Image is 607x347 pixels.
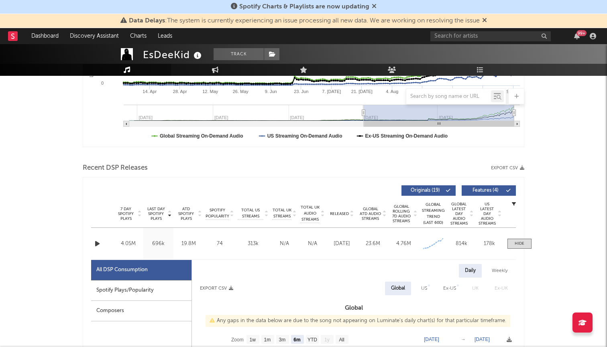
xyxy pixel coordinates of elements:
span: Spotify Popularity [206,207,229,219]
text: 1m [264,337,271,343]
span: Global Latest Day Audio Streams [449,202,468,226]
button: Features(4) [462,185,516,196]
button: Export CSV [491,166,524,170]
div: Daily [459,264,482,278]
span: Last Day Spotify Plays [145,207,167,221]
text: US Streaming On-Demand Audio [267,133,342,139]
div: 313k [238,240,268,248]
text: All [339,337,344,343]
div: EsDeeKid [143,48,204,61]
div: 178k [477,240,501,248]
div: Spotify Plays/Popularity [91,280,191,301]
span: Data Delays [129,18,165,24]
a: Leads [152,28,178,44]
span: : The system is currently experiencing an issue processing all new data. We are working on resolv... [129,18,480,24]
text: [DATE] [424,337,439,342]
div: Ex-US [443,284,456,293]
a: Discovery Assistant [64,28,124,44]
div: All DSP Consumption [96,265,148,275]
div: Global Streaming Trend (Last 60D) [421,202,445,226]
text: Luminate Daily Streams [89,26,94,77]
button: Originals(19) [401,185,456,196]
span: Released [330,211,349,216]
span: Total UK Streams [272,207,291,219]
div: Composers [91,301,191,321]
input: Search by song name or URL [406,93,491,100]
span: Features ( 4 ) [467,188,504,193]
text: YTD [308,337,317,343]
text: → [461,337,466,342]
span: Global ATD Audio Streams [359,207,381,221]
div: 4.76M [390,240,417,248]
div: [DATE] [328,240,355,248]
div: All DSP Consumption [91,260,191,280]
a: Dashboard [26,28,64,44]
text: Ex-US Streaming On-Demand Audio [365,133,448,139]
span: Spotify Charts & Playlists are now updating [239,4,369,10]
span: US Latest Day Audio Streams [477,202,497,226]
span: Originals ( 19 ) [407,188,444,193]
text: 1y [324,337,330,343]
text: Zoom [231,337,244,343]
span: Total US Streams [238,207,263,219]
div: 19.8M [175,240,202,248]
div: 99 + [576,30,587,36]
div: 23.6M [359,240,386,248]
span: ATD Spotify Plays [175,207,197,221]
div: 814k [449,240,473,248]
span: Dismiss [482,18,487,24]
text: 1w [250,337,256,343]
span: Global Rolling 7D Audio Streams [390,204,412,223]
div: Any gaps in the data below are due to the song not appearing on Luminate's daily chart(s) for tha... [206,315,510,327]
div: 4.05M [115,240,141,248]
button: Export CSV [200,286,233,291]
button: 99+ [574,33,580,39]
button: Track [214,48,264,60]
h3: Global [192,303,516,313]
div: Global [391,284,405,293]
text: 6m [293,337,300,343]
div: Weekly [486,264,514,278]
span: Dismiss [372,4,377,10]
a: Charts [124,28,152,44]
div: N/A [272,240,296,248]
div: US [421,284,427,293]
div: 74 [206,240,234,248]
div: N/A [300,240,324,248]
div: 696k [145,240,171,248]
text: 0 [101,81,104,85]
text: [DATE] [475,337,490,342]
span: 7 Day Spotify Plays [115,207,136,221]
text: Global Streaming On-Demand Audio [160,133,243,139]
text: 3m [279,337,286,343]
span: Total UK Audio Streams [300,205,320,223]
span: Recent DSP Releases [83,163,148,173]
input: Search for artists [430,31,551,41]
